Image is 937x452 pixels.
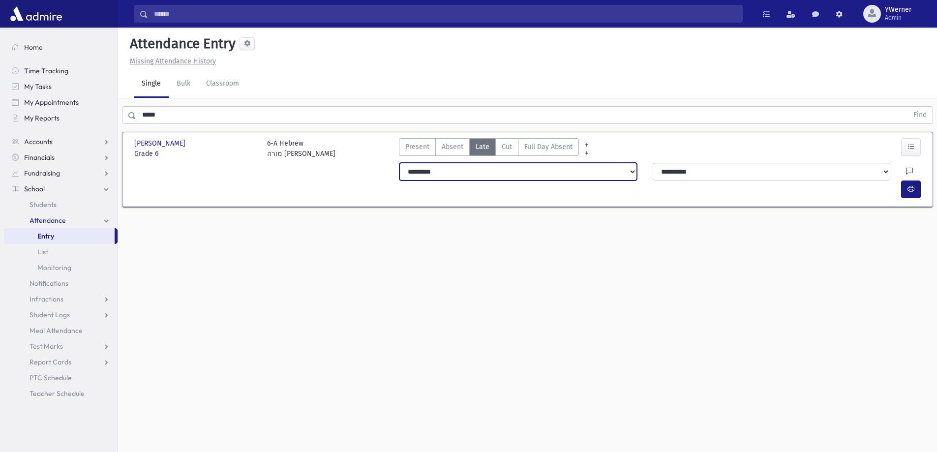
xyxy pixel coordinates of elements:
span: PTC Schedule [30,373,72,382]
a: Financials [4,150,118,165]
h5: Attendance Entry [126,35,236,52]
a: Entry [4,228,115,244]
a: Student Logs [4,307,118,323]
span: Home [24,43,43,52]
span: Time Tracking [24,66,68,75]
span: Meal Attendance [30,326,83,335]
a: PTC Schedule [4,370,118,386]
span: My Appointments [24,98,79,107]
a: List [4,244,118,260]
a: Teacher Schedule [4,386,118,401]
span: Full Day Absent [524,142,573,152]
a: Test Marks [4,338,118,354]
span: Notifications [30,279,68,288]
a: Fundraising [4,165,118,181]
a: Students [4,197,118,212]
a: Accounts [4,134,118,150]
a: Missing Attendance History [126,57,216,65]
span: Entry [37,232,54,241]
a: Time Tracking [4,63,118,79]
span: Teacher Schedule [30,389,85,398]
span: Student Logs [30,310,70,319]
span: My Tasks [24,82,52,91]
span: Attendance [30,216,66,225]
span: Grade 6 [134,149,257,159]
a: School [4,181,118,197]
span: List [37,247,48,256]
span: My Reports [24,114,60,122]
a: Infractions [4,291,118,307]
a: Home [4,39,118,55]
span: Report Cards [30,358,71,366]
a: Notifications [4,275,118,291]
a: My Appointments [4,94,118,110]
a: My Tasks [4,79,118,94]
span: School [24,184,45,193]
span: [PERSON_NAME] [134,138,187,149]
a: My Reports [4,110,118,126]
div: 6-A Hebrew מורה [PERSON_NAME] [267,138,335,159]
span: Present [405,142,429,152]
a: Report Cards [4,354,118,370]
input: Search [148,5,742,23]
a: Monitoring [4,260,118,275]
a: Single [134,70,169,98]
a: Meal Attendance [4,323,118,338]
span: Accounts [24,137,53,146]
span: Financials [24,153,55,162]
span: Fundraising [24,169,60,178]
div: AttTypes [399,138,579,159]
a: Bulk [169,70,198,98]
span: Students [30,200,57,209]
img: AdmirePro [8,4,64,24]
span: Monitoring [37,263,71,272]
a: Attendance [4,212,118,228]
span: Test Marks [30,342,63,351]
a: Classroom [198,70,247,98]
button: Find [907,107,933,123]
span: YWerner [885,6,911,14]
span: Admin [885,14,911,22]
span: Absent [442,142,463,152]
span: Cut [502,142,512,152]
span: Late [476,142,489,152]
u: Missing Attendance History [130,57,216,65]
span: Infractions [30,295,63,303]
